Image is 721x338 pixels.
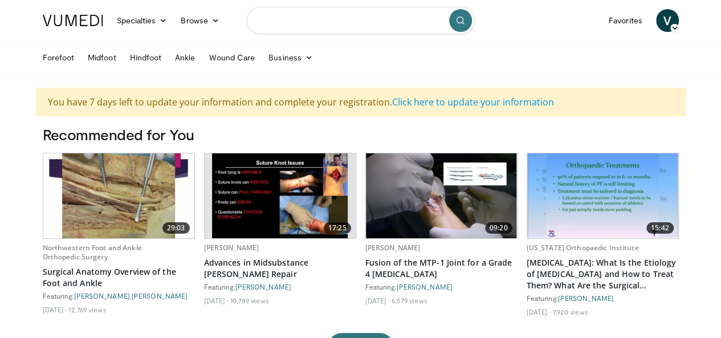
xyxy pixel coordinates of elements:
a: Northwestern Foot and Ankle Orthopedic Surgery [43,243,142,262]
a: 17:25 [205,153,356,238]
img: 938aaba1-a3f5-4d34-8f26-22b80dc3addc.620x360_q85_upscale.jpg [43,153,194,238]
a: [PERSON_NAME] [558,294,614,302]
a: Browse [174,9,226,32]
a: 29:03 [43,153,194,238]
a: Wound Care [202,46,262,69]
a: Fusion of the MTP-1 Joint for a Grade 4 [MEDICAL_DATA] [365,257,518,280]
li: 12,769 views [68,305,106,314]
a: Surgical Anatomy Overview of the Foot and Ankle [43,266,195,289]
li: [DATE] [365,296,390,305]
li: [DATE] [527,307,551,316]
a: Favorites [602,9,649,32]
a: [MEDICAL_DATA]: What Is the Etiology of [MEDICAL_DATA] and How to Treat Them? What Are the Surgic... [527,257,679,291]
a: [PERSON_NAME] [397,283,453,291]
img: 0627a79c-b613-4c7b-b2f9-160f6bf7907e.620x360_q85_upscale.jpg [527,153,677,238]
li: 10,789 views [230,296,268,305]
li: [DATE] [204,296,229,305]
div: Featuring: [204,282,356,291]
span: 09:20 [485,222,512,234]
a: [US_STATE] Orthopaedic Institute [527,243,639,253]
div: Featuring: [527,294,679,303]
a: Click here to update your information [392,96,554,108]
div: Featuring: , [43,291,195,300]
a: [PERSON_NAME] [235,283,291,291]
span: 15:42 [646,222,674,234]
a: 15:42 [527,153,678,238]
li: 7,920 views [552,307,588,316]
a: Forefoot [36,46,82,69]
a: 09:20 [366,153,517,238]
a: [PERSON_NAME] [204,243,259,253]
a: Midfoot [81,46,123,69]
a: [PERSON_NAME] [365,243,421,253]
a: Hindfoot [123,46,169,69]
img: VuMedi Logo [43,15,103,26]
li: [DATE] [43,305,67,314]
img: ddb27d7a-c5cd-46b0-848e-b0c966468a6e.620x360_q85_upscale.jpg [366,153,517,238]
a: [PERSON_NAME] [132,292,188,300]
a: Business [262,46,320,69]
a: Advances in Midsubstance [PERSON_NAME] Repair [204,257,356,280]
div: Featuring: [365,282,518,291]
h3: Recommended for You [43,125,679,144]
span: 17:25 [324,222,351,234]
a: Specialties [110,9,174,32]
div: You have 7 days left to update your information and complete your registration. [36,88,686,116]
a: V [656,9,679,32]
input: Search topics, interventions [247,7,475,34]
li: 6,579 views [391,296,427,305]
img: 2744df12-43f9-44a0-9793-88526dca8547.620x360_q85_upscale.jpg [212,153,348,238]
a: Ankle [168,46,202,69]
span: 29:03 [162,222,190,234]
a: [PERSON_NAME] [74,292,130,300]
